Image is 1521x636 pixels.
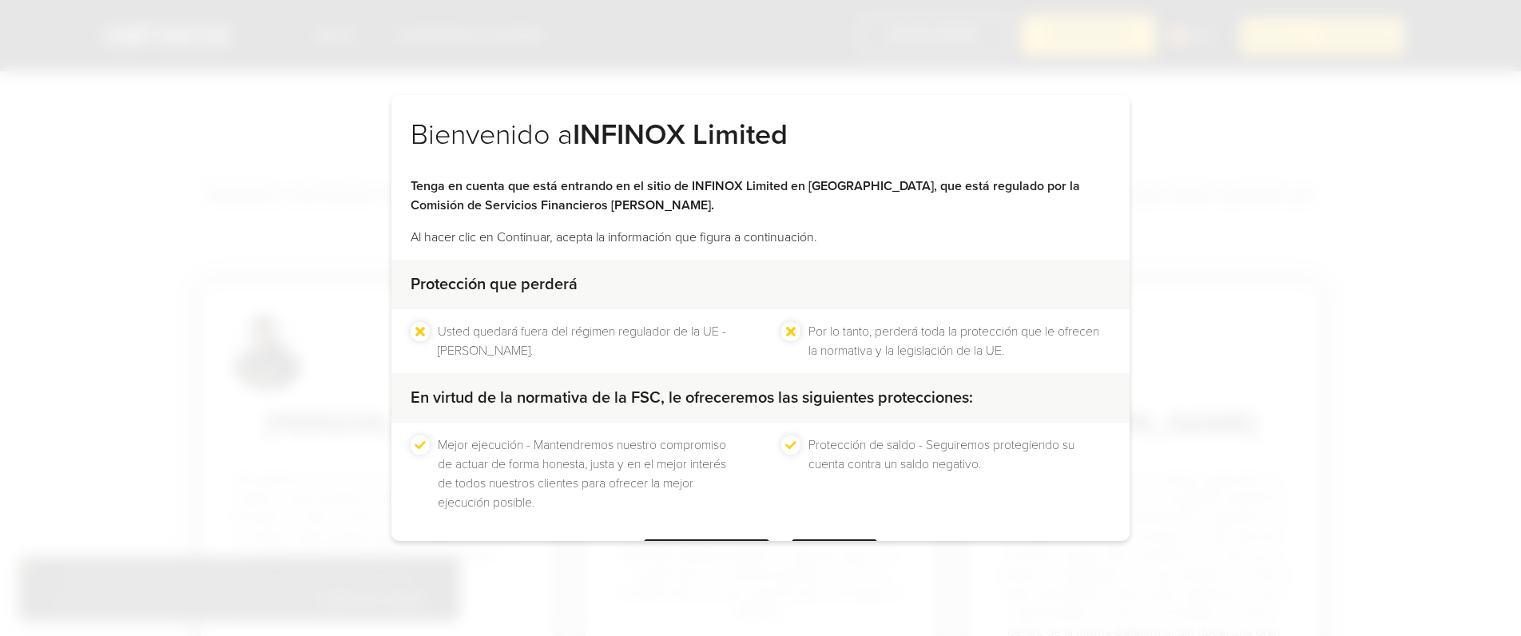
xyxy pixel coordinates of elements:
[573,117,788,152] strong: INFINOX Limited
[411,228,1110,247] p: Al hacer clic en Continuar, acepta la información que figura a continuación.
[438,322,740,360] li: Usted quedará fuera del régimen regulador de la UE - [PERSON_NAME].
[411,388,973,407] strong: En virtud de la normativa de la FSC, le ofreceremos las siguientes protecciones:
[411,178,1080,213] strong: Tenga en cuenta que está entrando en el sitio de INFINOX Limited en [GEOGRAPHIC_DATA], que está r...
[644,539,769,578] div: CONTINUAR
[808,435,1110,512] li: Protección de saldo - Seguiremos protegiendo su cuenta contra un saldo negativo.
[438,435,740,512] li: Mejor ejecución - Mantendremos nuestro compromiso de actuar de forma honesta, justa y en el mejor...
[792,539,877,578] div: SALIR
[411,117,1110,177] h2: Bienvenido a
[808,322,1110,360] li: Por lo tanto, perderá toda la protección que le ofrecen la normativa y la legislación de la UE.
[411,275,578,294] strong: Protección que perderá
